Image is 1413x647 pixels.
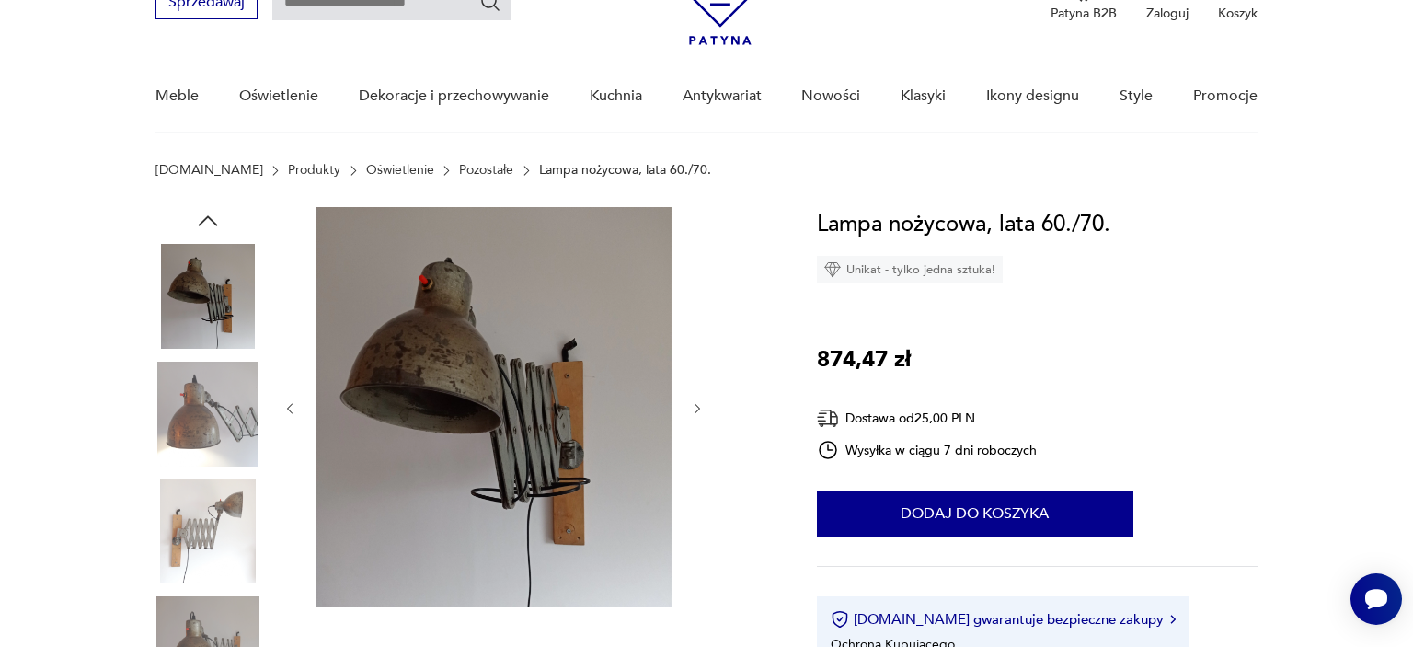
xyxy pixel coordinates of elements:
[155,244,260,349] img: Zdjęcie produktu Lampa nożycowa, lata 60./70.
[590,61,642,132] a: Kuchnia
[359,61,549,132] a: Dekoracje i przechowywanie
[824,261,841,278] img: Ikona diamentu
[155,163,263,178] a: [DOMAIN_NAME]
[459,163,513,178] a: Pozostałe
[539,163,711,178] p: Lampa nożycowa, lata 60./70.
[155,479,260,583] img: Zdjęcie produktu Lampa nożycowa, lata 60./70.
[1051,5,1117,22] p: Patyna B2B
[683,61,762,132] a: Antykwariat
[1193,61,1258,132] a: Promocje
[155,61,199,132] a: Meble
[1120,61,1153,132] a: Style
[817,491,1133,537] button: Dodaj do koszyka
[901,61,946,132] a: Klasyki
[817,207,1110,242] h1: Lampa nożycowa, lata 60./70.
[1170,615,1176,624] img: Ikona strzałki w prawo
[817,342,911,377] p: 874,47 zł
[155,362,260,467] img: Zdjęcie produktu Lampa nożycowa, lata 60./70.
[817,439,1038,461] div: Wysyłka w ciągu 7 dni roboczych
[288,163,340,178] a: Produkty
[1218,5,1258,22] p: Koszyk
[316,207,672,607] img: Zdjęcie produktu Lampa nożycowa, lata 60./70.
[831,610,849,629] img: Ikona certyfikatu
[366,163,434,178] a: Oświetlenie
[831,610,1176,629] button: [DOMAIN_NAME] gwarantuje bezpieczne zakupy
[801,61,860,132] a: Nowości
[986,61,1079,132] a: Ikony designu
[817,407,1038,430] div: Dostawa od 25,00 PLN
[817,407,839,430] img: Ikona dostawy
[1146,5,1189,22] p: Zaloguj
[817,256,1003,283] div: Unikat - tylko jedna sztuka!
[239,61,318,132] a: Oświetlenie
[1350,573,1402,625] iframe: Smartsupp widget button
